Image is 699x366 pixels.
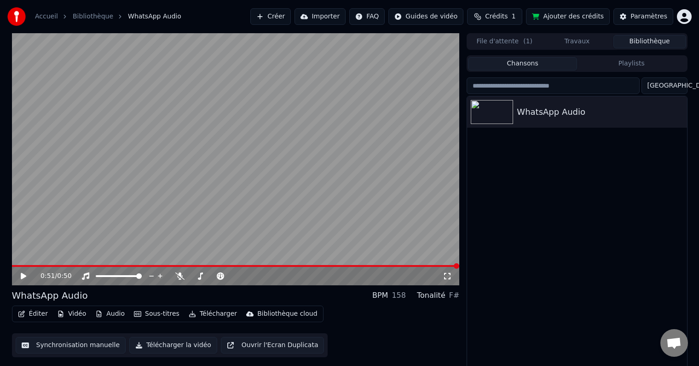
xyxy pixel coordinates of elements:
button: Bibliothèque [613,35,686,48]
nav: breadcrumb [35,12,181,21]
button: Sous-titres [130,307,183,320]
a: Accueil [35,12,58,21]
button: Créer [250,8,291,25]
button: Audio [92,307,128,320]
button: Ouvrir l'Ecran Duplicata [221,337,324,354]
button: Éditer [14,307,52,320]
button: Télécharger la vidéo [129,337,217,354]
div: Paramètres [630,12,667,21]
button: FAQ [349,8,385,25]
img: youka [7,7,26,26]
button: Télécharger [185,307,241,320]
div: Bibliothèque cloud [257,309,317,319]
button: Chansons [468,57,577,71]
span: WhatsApp Audio [128,12,181,21]
button: Vidéo [53,307,90,320]
button: Paramètres [613,8,673,25]
button: Travaux [541,35,613,48]
div: Tonalité [417,290,445,301]
div: / [40,272,63,281]
button: Guides de vidéo [388,8,463,25]
div: F# [449,290,460,301]
span: 1 [512,12,516,21]
a: Bibliothèque [73,12,113,21]
span: ( 1 ) [523,37,532,46]
span: Crédits [485,12,508,21]
button: Playlists [577,57,686,71]
div: 158 [392,290,406,301]
div: WhatsApp Audio [12,289,88,302]
button: Crédits1 [467,8,522,25]
button: Synchronisation manuelle [16,337,126,354]
span: 0:51 [40,272,55,281]
button: Importer [295,8,346,25]
div: WhatsApp Audio [517,106,683,118]
button: File d'attente [468,35,541,48]
div: BPM [372,290,388,301]
div: Ouvrir le chat [660,329,688,357]
span: 0:50 [57,272,71,281]
button: Ajouter des crédits [526,8,610,25]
